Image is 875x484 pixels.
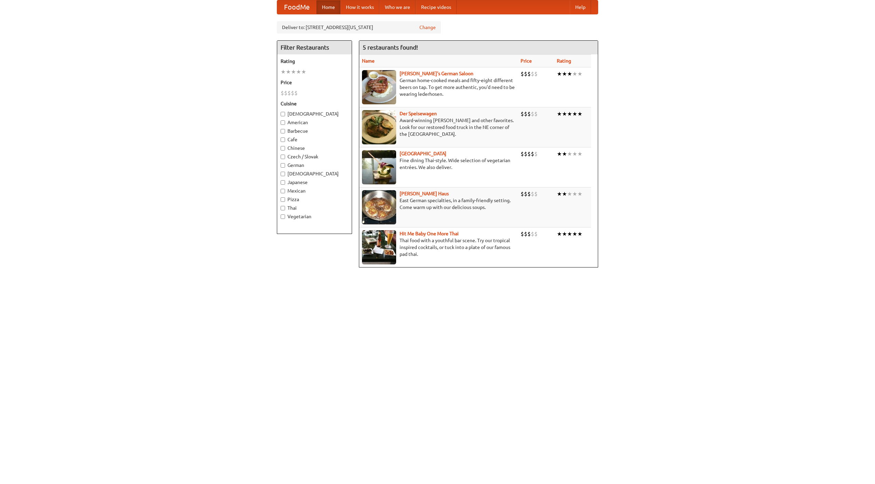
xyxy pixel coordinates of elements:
img: speisewagen.jpg [362,110,396,144]
li: ★ [572,110,577,118]
li: ★ [567,150,572,158]
label: Czech / Slovak [281,153,348,160]
li: ★ [562,230,567,238]
a: Name [362,58,375,64]
label: [DEMOGRAPHIC_DATA] [281,110,348,117]
li: ★ [291,68,296,76]
input: Thai [281,206,285,210]
li: $ [527,70,531,78]
img: kohlhaus.jpg [362,190,396,224]
b: [PERSON_NAME] Haus [400,191,449,196]
p: Fine dining Thai-style. Wide selection of vegetarian entrées. We also deliver. [362,157,515,171]
label: Cafe [281,136,348,143]
li: ★ [572,150,577,158]
input: Chinese [281,146,285,151]
h5: Price [281,79,348,86]
label: Pizza [281,196,348,203]
a: Who we are [379,0,416,14]
li: $ [524,70,527,78]
div: Deliver to: [STREET_ADDRESS][US_STATE] [277,21,441,34]
li: ★ [567,110,572,118]
li: ★ [577,230,582,238]
li: ★ [301,68,306,76]
li: ★ [562,70,567,78]
input: Mexican [281,189,285,193]
li: $ [531,110,534,118]
label: German [281,162,348,169]
a: FoodMe [277,0,317,14]
li: ★ [562,150,567,158]
li: $ [521,110,524,118]
li: ★ [572,70,577,78]
li: $ [534,150,538,158]
label: Chinese [281,145,348,152]
li: ★ [557,110,562,118]
li: ★ [572,190,577,198]
li: ★ [562,190,567,198]
h5: Rating [281,58,348,65]
a: How it works [340,0,379,14]
h5: Cuisine [281,100,348,107]
p: East German specialties, in a family-friendly setting. Come warm up with our delicious soups. [362,197,515,211]
img: satay.jpg [362,150,396,184]
li: ★ [281,68,286,76]
input: American [281,120,285,125]
a: Rating [557,58,571,64]
li: ★ [567,190,572,198]
label: Mexican [281,187,348,194]
input: Cafe [281,138,285,142]
a: Hit Me Baby One More Thai [400,231,459,236]
li: ★ [577,110,582,118]
b: [GEOGRAPHIC_DATA] [400,151,446,156]
li: $ [284,89,287,97]
li: ★ [567,70,572,78]
a: [PERSON_NAME]'s German Saloon [400,71,473,76]
li: $ [524,110,527,118]
li: $ [524,190,527,198]
a: Recipe videos [416,0,457,14]
li: $ [524,230,527,238]
a: Change [419,24,436,31]
li: ★ [296,68,301,76]
li: $ [291,89,294,97]
input: [DEMOGRAPHIC_DATA] [281,112,285,116]
li: ★ [567,230,572,238]
li: $ [534,110,538,118]
li: ★ [577,70,582,78]
li: $ [534,70,538,78]
p: Award-winning [PERSON_NAME] and other favorites. Look for our restored food truck in the NE corne... [362,117,515,138]
p: German home-cooked meals and fifty-eight different beers on tap. To get more authentic, you'd nee... [362,77,515,97]
input: Czech / Slovak [281,155,285,159]
li: $ [531,70,534,78]
li: $ [521,70,524,78]
li: $ [281,89,284,97]
li: $ [531,150,534,158]
li: $ [521,150,524,158]
li: ★ [557,230,562,238]
img: esthers.jpg [362,70,396,104]
input: Pizza [281,197,285,202]
li: $ [531,190,534,198]
label: [DEMOGRAPHIC_DATA] [281,170,348,177]
li: $ [287,89,291,97]
li: ★ [286,68,291,76]
li: ★ [562,110,567,118]
a: Help [570,0,591,14]
li: $ [531,230,534,238]
ng-pluralize: 5 restaurants found! [363,44,418,51]
p: Thai food with a youthful bar scene. Try our tropical inspired cocktails, or tuck into a plate of... [362,237,515,258]
li: ★ [557,150,562,158]
li: ★ [577,190,582,198]
li: ★ [557,70,562,78]
label: Japanese [281,179,348,186]
label: Vegetarian [281,213,348,220]
input: Barbecue [281,129,285,133]
li: $ [534,190,538,198]
a: Home [317,0,340,14]
li: $ [521,230,524,238]
li: ★ [577,150,582,158]
img: babythai.jpg [362,230,396,264]
a: Der Speisewagen [400,111,437,116]
input: [DEMOGRAPHIC_DATA] [281,172,285,176]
